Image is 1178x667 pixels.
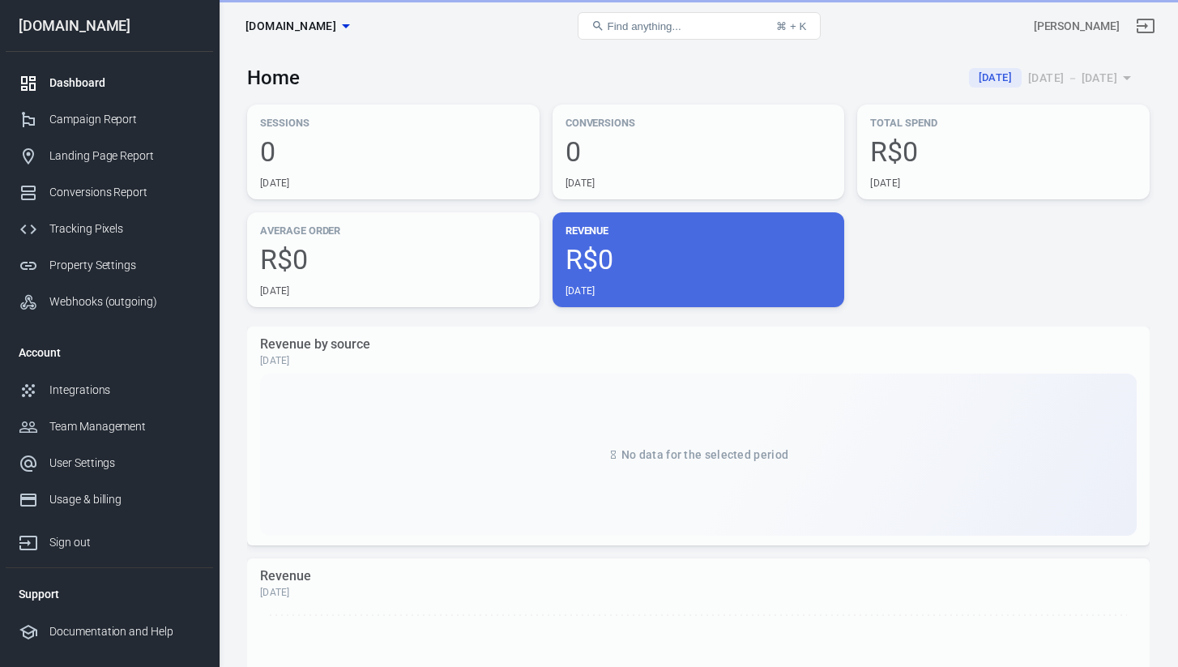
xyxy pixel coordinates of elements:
div: Dashboard [49,75,200,92]
li: Support [6,575,213,614]
div: Tracking Pixels [49,220,200,237]
div: Integrations [49,382,200,399]
a: Sign out [6,518,213,561]
h3: Home [247,66,300,89]
div: Sign out [49,534,200,551]
div: Campaign Report [49,111,200,128]
div: ⌘ + K [776,20,806,32]
button: [DOMAIN_NAME] [239,11,356,41]
div: Conversions Report [49,184,200,201]
a: Team Management [6,408,213,445]
div: User Settings [49,455,200,472]
div: Account id: 7D9VSqxT [1034,18,1120,35]
div: Usage & billing [49,491,200,508]
span: Find anything... [608,20,681,32]
div: [DOMAIN_NAME] [6,19,213,33]
a: User Settings [6,445,213,481]
a: Campaign Report [6,101,213,138]
div: Webhooks (outgoing) [49,293,200,310]
a: Sign out [1126,6,1165,45]
div: Documentation and Help [49,623,200,640]
li: Account [6,333,213,372]
div: Team Management [49,418,200,435]
a: Conversions Report [6,174,213,211]
span: zurahome.es [245,16,336,36]
a: Usage & billing [6,481,213,518]
a: Webhooks (outgoing) [6,284,213,320]
button: Find anything...⌘ + K [578,12,821,40]
a: Landing Page Report [6,138,213,174]
a: Property Settings [6,247,213,284]
a: Integrations [6,372,213,408]
a: Dashboard [6,65,213,101]
a: Tracking Pixels [6,211,213,247]
div: Property Settings [49,257,200,274]
div: Landing Page Report [49,148,200,165]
